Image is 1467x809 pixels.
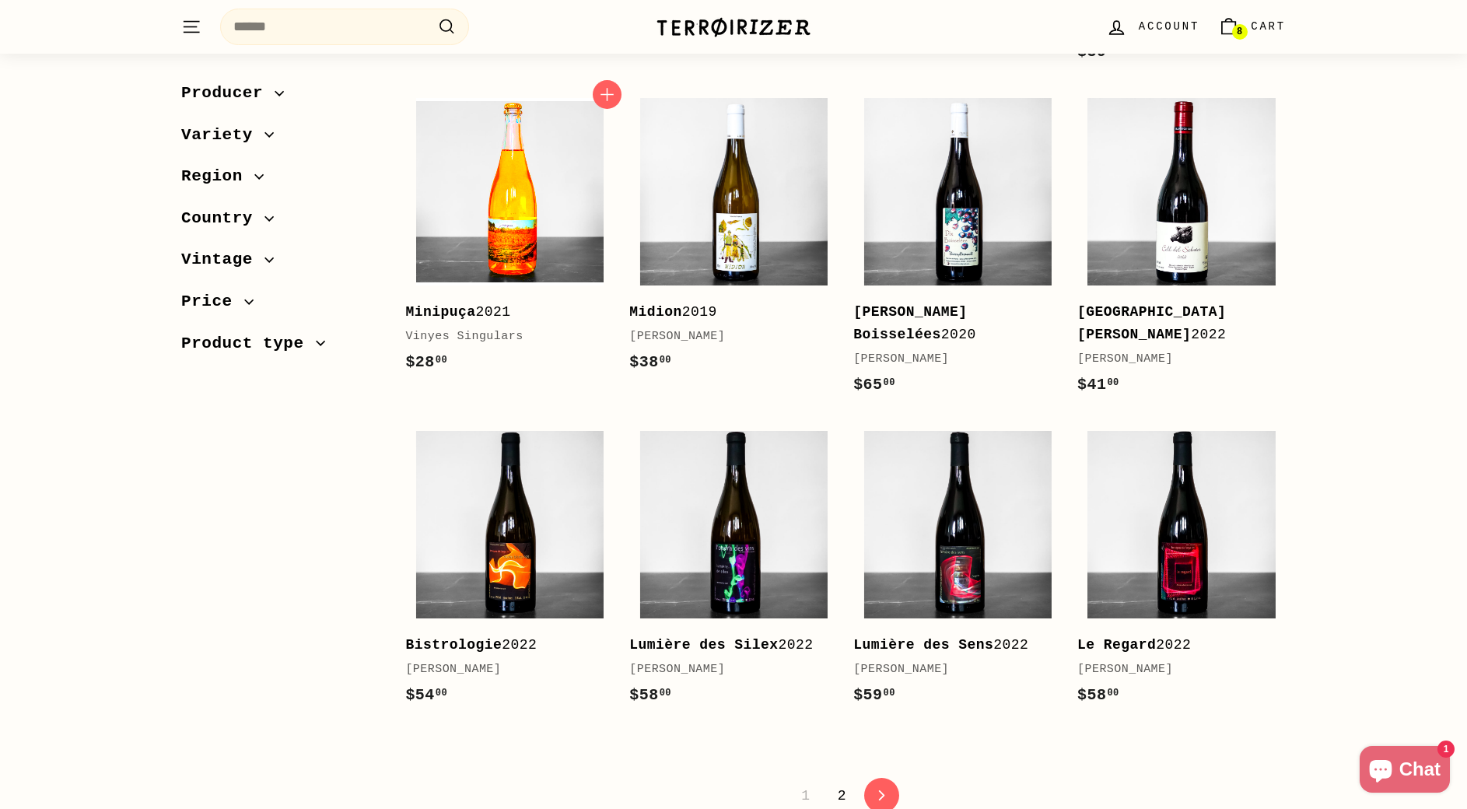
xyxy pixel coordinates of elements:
[853,301,1046,346] div: 2020
[405,353,447,371] span: $28
[1077,634,1270,657] div: 2022
[405,660,598,679] div: [PERSON_NAME]
[1077,421,1286,723] a: Le Regard2022[PERSON_NAME]
[853,88,1062,413] a: [PERSON_NAME] Boisselées2020[PERSON_NAME]
[1209,4,1295,50] a: Cart
[181,247,264,273] span: Vintage
[853,421,1062,723] a: Lumière des Sens2022[PERSON_NAME]
[828,783,856,809] a: 2
[660,688,671,699] sup: 00
[181,243,380,285] button: Vintage
[405,304,475,320] b: Minipuça
[884,377,895,388] sup: 00
[884,688,895,699] sup: 00
[853,304,967,342] b: [PERSON_NAME] Boisselées
[181,327,380,369] button: Product type
[181,122,264,149] span: Variety
[629,353,671,371] span: $38
[1107,44,1119,55] sup: 00
[1077,301,1270,346] div: 2022
[405,327,598,346] div: Vinyes Singulars
[1355,746,1455,797] inbox-online-store-chat: Shopify online store chat
[629,304,682,320] b: Midion
[405,634,598,657] div: 2022
[629,686,671,704] span: $58
[181,285,380,327] button: Price
[629,88,838,390] a: Midion2019[PERSON_NAME]
[405,637,502,653] b: Bistrologie
[1077,686,1119,704] span: $58
[629,327,822,346] div: [PERSON_NAME]
[1139,18,1199,35] span: Account
[405,301,598,324] div: 2021
[1077,350,1270,369] div: [PERSON_NAME]
[1077,88,1286,413] a: [GEOGRAPHIC_DATA][PERSON_NAME]2022[PERSON_NAME]
[436,355,447,366] sup: 00
[181,163,254,190] span: Region
[405,88,614,390] a: Minipuça2021Vinyes Singulars
[1237,26,1242,37] span: 8
[1077,376,1119,394] span: $41
[1107,377,1119,388] sup: 00
[629,301,822,324] div: 2019
[1097,4,1209,50] a: Account
[853,637,993,653] b: Lumière des Sens
[181,76,380,118] button: Producer
[1107,688,1119,699] sup: 00
[181,80,275,107] span: Producer
[629,634,822,657] div: 2022
[405,686,447,704] span: $54
[1077,43,1119,61] span: $39
[181,118,380,160] button: Variety
[181,205,264,232] span: Country
[792,783,819,809] span: 1
[853,686,895,704] span: $59
[853,634,1046,657] div: 2022
[181,159,380,201] button: Region
[1077,660,1270,679] div: [PERSON_NAME]
[629,421,838,723] a: Lumière des Silex2022[PERSON_NAME]
[405,421,614,723] a: Bistrologie2022[PERSON_NAME]
[181,201,380,243] button: Country
[181,331,316,357] span: Product type
[436,688,447,699] sup: 00
[629,660,822,679] div: [PERSON_NAME]
[853,660,1046,679] div: [PERSON_NAME]
[853,376,895,394] span: $65
[629,637,778,653] b: Lumière des Silex
[1077,304,1226,342] b: [GEOGRAPHIC_DATA][PERSON_NAME]
[660,355,671,366] sup: 00
[1077,637,1156,653] b: Le Regard
[853,350,1046,369] div: [PERSON_NAME]
[181,289,244,315] span: Price
[1251,18,1286,35] span: Cart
